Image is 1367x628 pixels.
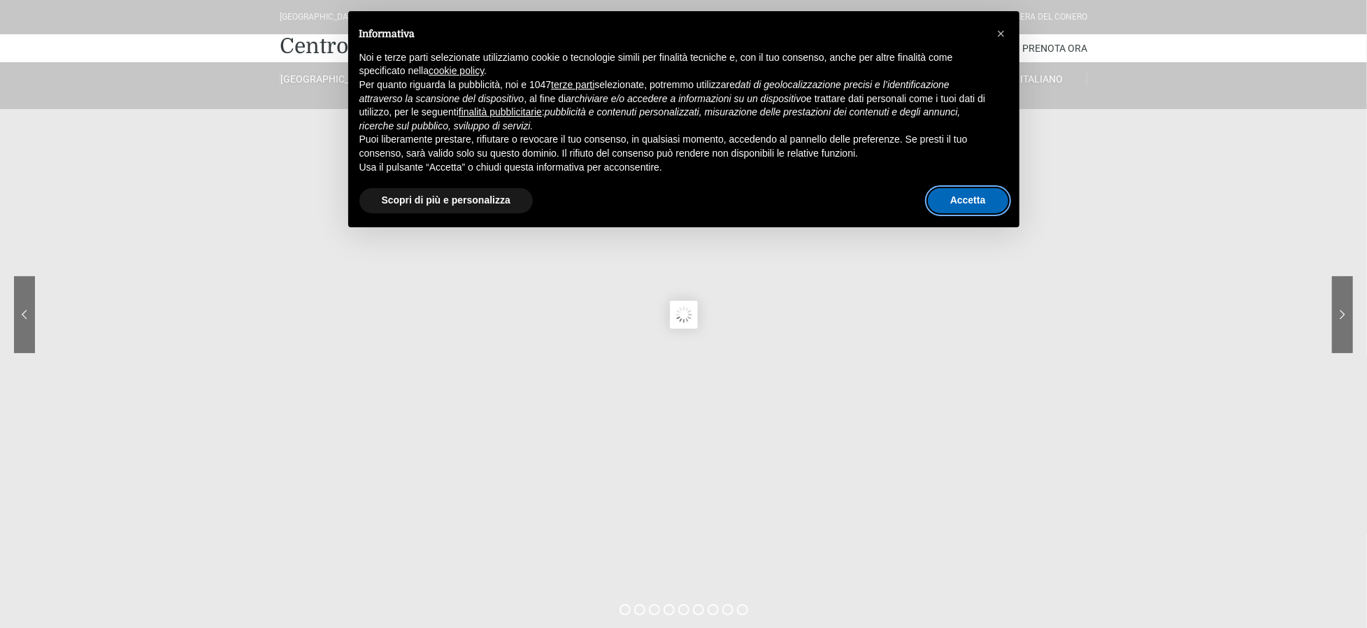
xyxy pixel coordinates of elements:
div: [GEOGRAPHIC_DATA] [280,10,360,24]
p: Usa il pulsante “Accetta” o chiudi questa informativa per acconsentire. [359,161,986,175]
div: Riviera Del Conero [1005,10,1087,24]
a: cookie policy [429,65,484,76]
em: pubblicità e contenuti personalizzati, misurazione delle prestazioni dei contenuti e degli annunc... [359,106,961,131]
p: Puoi liberamente prestare, rifiutare o revocare il tuo consenso, in qualsiasi momento, accedendo ... [359,133,986,160]
a: [GEOGRAPHIC_DATA] [280,73,369,85]
em: dati di geolocalizzazione precisi e l’identificazione attraverso la scansione del dispositivo [359,79,950,104]
h2: Informativa [359,28,986,40]
a: Italiano [998,73,1087,85]
a: Centro Vacanze De Angelis [280,32,550,60]
a: Prenota Ora [1022,34,1087,62]
button: terze parti [551,78,594,92]
button: finalità pubblicitarie [459,106,542,120]
button: Scopri di più e personalizza [359,188,533,213]
span: × [997,26,1005,41]
p: Noi e terze parti selezionate utilizziamo cookie o tecnologie simili per finalità tecniche e, con... [359,51,986,78]
button: Chiudi questa informativa [990,22,1012,45]
button: Accetta [928,188,1008,213]
span: Italiano [1021,73,1064,85]
em: archiviare e/o accedere a informazioni su un dispositivo [566,93,806,104]
p: Per quanto riguarda la pubblicità, noi e 1047 selezionate, potremmo utilizzare , al fine di e tra... [359,78,986,133]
